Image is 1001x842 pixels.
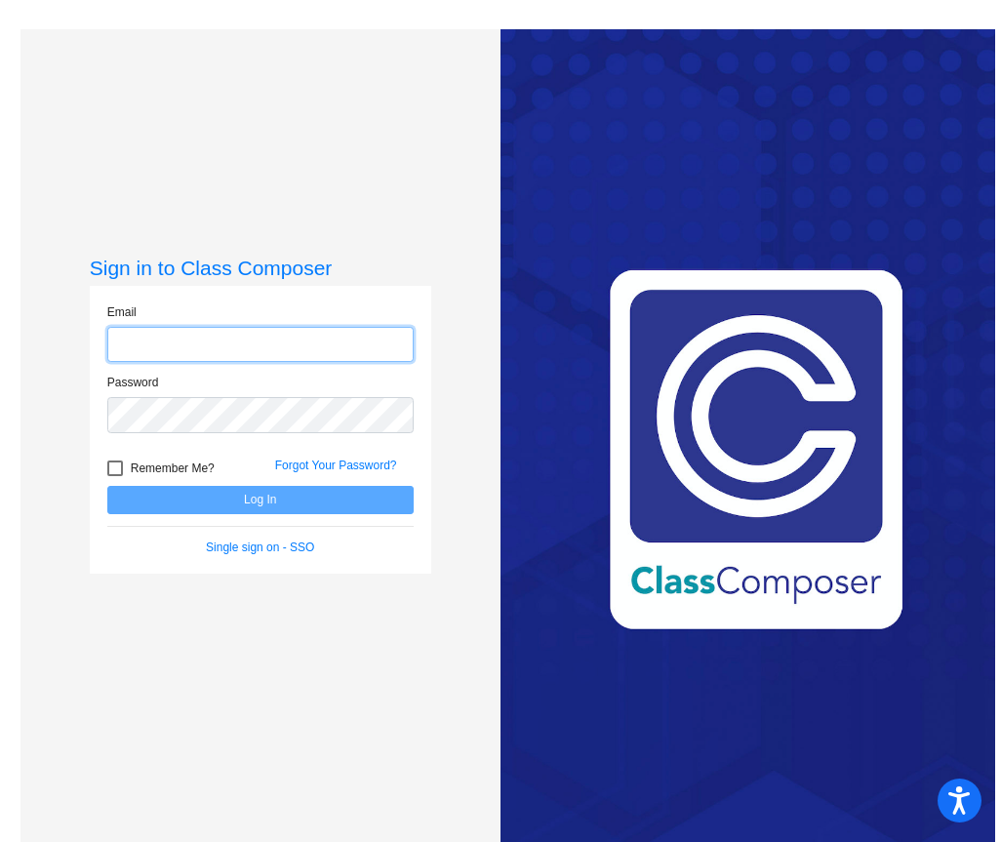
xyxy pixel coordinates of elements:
h3: Sign in to Class Composer [90,256,431,280]
button: Log In [107,486,414,514]
span: Remember Me? [131,457,215,480]
label: Password [107,374,159,391]
label: Email [107,303,137,321]
a: Single sign on - SSO [206,541,314,554]
a: Forgot Your Password? [275,459,397,472]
